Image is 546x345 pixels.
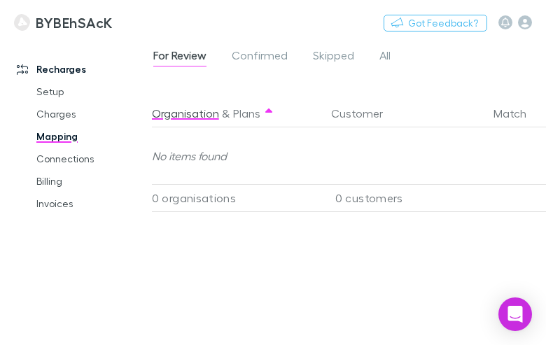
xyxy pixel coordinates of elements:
span: Confirmed [232,48,288,66]
span: All [379,48,391,66]
div: & [152,99,314,127]
div: 0 customers [320,184,488,212]
span: Skipped [313,48,354,66]
a: Charges [22,103,160,125]
button: Organisation [152,99,219,127]
a: Invoices [22,192,160,215]
a: Setup [22,80,160,103]
button: Customer [331,99,400,127]
a: Connections [22,148,160,170]
button: Match [493,99,543,127]
div: Open Intercom Messenger [498,297,532,331]
a: BYBEhSAcK [6,6,122,39]
img: BYBEhSAcK's Logo [14,14,30,31]
div: 0 organisations [152,184,320,212]
a: Billing [22,170,160,192]
h3: BYBEhSAcK [36,14,113,31]
a: Mapping [22,125,160,148]
span: For Review [153,48,206,66]
button: Plans [233,99,260,127]
a: Recharges [3,58,160,80]
button: Got Feedback? [384,15,487,31]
